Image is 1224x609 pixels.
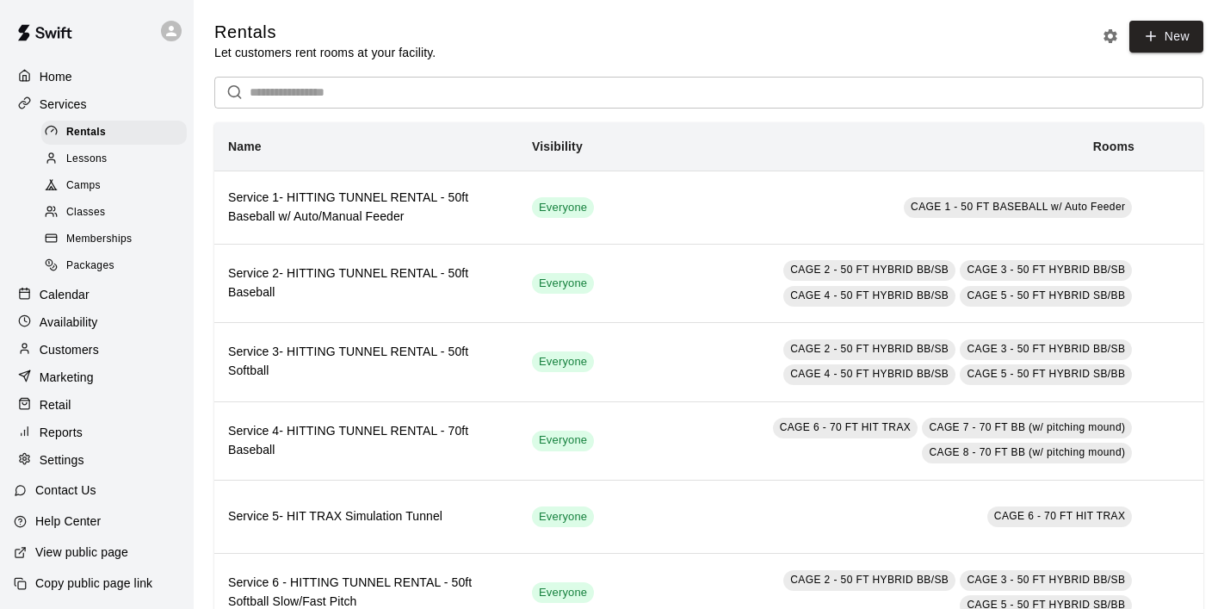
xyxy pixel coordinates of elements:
div: This service is visible to all of your customers [532,351,594,372]
h6: Service 1- HITTING TUNNEL RENTAL - 50ft Baseball w/ Auto/Manual Feeder [228,189,504,227]
span: CAGE 8 - 70 FT BB (w/ pitching mound) [929,446,1125,458]
div: Classes [41,201,187,225]
a: Camps [41,173,194,200]
a: Packages [41,253,194,280]
span: CAGE 1 - 50 FT BASEBALL w/ Auto Feeder [911,201,1125,213]
div: Lessons [41,147,187,171]
p: Copy public page link [35,575,152,592]
div: Camps [41,174,187,198]
p: Calendar [40,286,90,303]
p: Let customers rent rooms at your facility. [214,44,436,61]
span: CAGE 4 - 50 FT HYBRID BB/SB [790,368,949,380]
span: Everyone [532,200,594,216]
span: Classes [66,204,105,221]
span: CAGE 4 - 50 FT HYBRID BB/SB [790,289,949,301]
span: CAGE 3 - 50 FT HYBRID BB/SB [967,574,1125,586]
span: CAGE 5 - 50 FT HYBRID SB/BB [967,368,1125,380]
div: Packages [41,254,187,278]
a: Availability [14,309,180,335]
span: Rentals [66,124,106,141]
p: Availability [40,314,98,331]
a: Settings [14,447,180,473]
span: CAGE 2 - 50 FT HYBRID BB/SB [790,574,949,586]
b: Visibility [532,140,583,153]
p: View public page [35,544,128,561]
div: Memberships [41,227,187,252]
a: Services [14,91,180,117]
span: Everyone [532,432,594,449]
p: Contact Us [35,482,96,499]
a: Lessons [41,146,194,172]
p: Marketing [40,369,94,386]
p: Settings [40,451,84,469]
a: Calendar [14,282,180,308]
h6: Service 2- HITTING TUNNEL RENTAL - 50ft Baseball [228,264,504,302]
b: Name [228,140,262,153]
button: Rental settings [1097,23,1123,49]
h6: Service 5- HIT TRAX Simulation Tunnel [228,507,504,526]
div: This service is visible to all of your customers [532,506,594,527]
div: This service is visible to all of your customers [532,197,594,218]
div: This service is visible to all of your customers [532,273,594,294]
p: Help Center [35,513,101,530]
a: New [1129,21,1203,53]
p: Customers [40,341,99,358]
span: CAGE 3 - 50 FT HYBRID BB/SB [967,264,1125,276]
span: Memberships [66,231,132,248]
span: Camps [66,177,101,195]
span: Lessons [66,151,108,168]
p: Retail [40,396,71,413]
p: Services [40,96,87,113]
h6: Service 4- HITTING TUNNEL RENTAL - 70ft Baseball [228,422,504,460]
span: Everyone [532,509,594,525]
span: Everyone [532,585,594,601]
a: Home [14,64,180,90]
span: CAGE 2 - 50 FT HYBRID BB/SB [790,343,949,355]
span: Everyone [532,276,594,292]
a: Rentals [41,119,194,146]
p: Home [40,68,72,85]
div: This service is visible to all of your customers [532,431,594,451]
span: Everyone [532,354,594,370]
div: Rentals [41,121,187,145]
span: CAGE 6 - 70 FT HIT TRAX [994,510,1126,522]
a: Memberships [41,227,194,253]
span: CAGE 2 - 50 FT HYBRID BB/SB [790,264,949,276]
span: CAGE 7 - 70 FT BB (w/ pitching mound) [929,421,1125,433]
div: This service is visible to all of your customers [532,582,594,603]
h5: Rentals [214,21,436,44]
h6: Service 3- HITTING TUNNEL RENTAL - 50ft Softball [228,343,504,381]
a: Classes [41,200,194,227]
b: Rooms [1093,140,1134,153]
a: Retail [14,392,180,418]
a: Reports [14,419,180,445]
span: CAGE 3 - 50 FT HYBRID BB/SB [967,343,1125,355]
p: Reports [40,424,83,441]
a: Customers [14,337,180,363]
span: Packages [66,258,114,275]
a: Marketing [14,364,180,390]
span: CAGE 5 - 50 FT HYBRID SB/BB [967,289,1125,301]
span: CAGE 6 - 70 FT HIT TRAX [780,421,912,433]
